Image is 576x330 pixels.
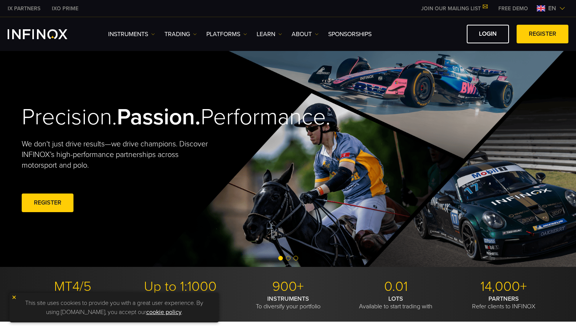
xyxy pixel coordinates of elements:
span: Go to slide 1 [278,256,283,260]
a: SPONSORSHIPS [328,30,372,39]
a: INFINOX Logo [8,29,85,39]
strong: LOTS [388,295,403,303]
strong: PARTNERS [488,295,519,303]
p: 900+ [237,278,339,295]
span: Go to slide 2 [286,256,290,260]
p: We don't just drive results—we drive champions. Discover INFINOX’s high-performance partnerships ... [22,139,214,171]
a: ABOUT [292,30,319,39]
p: Available to start trading with [345,295,447,310]
img: yellow close icon [11,295,17,300]
h2: Precision. Performance. [22,103,262,131]
span: Go to slide 3 [294,256,298,260]
p: To diversify your portfolio [237,295,339,310]
a: PLATFORMS [206,30,247,39]
a: REGISTER [22,194,73,212]
a: Instruments [108,30,155,39]
a: INFINOX MENU [493,5,534,13]
p: 0.01 [345,278,447,295]
a: cookie policy [146,308,182,316]
p: MT4/5 [22,278,124,295]
span: en [545,4,559,13]
a: LOGIN [467,25,509,43]
a: TRADING [164,30,197,39]
p: 14,000+ [453,278,555,295]
strong: INSTRUMENTS [267,295,309,303]
a: INFINOX [2,5,46,13]
a: REGISTER [517,25,568,43]
p: Refer clients to INFINOX [453,295,555,310]
p: Up to 1:1000 [129,278,231,295]
a: Learn [257,30,282,39]
strong: Passion. [117,103,201,131]
p: This site uses cookies to provide you with a great user experience. By using [DOMAIN_NAME], you a... [13,297,215,319]
a: JOIN OUR MAILING LIST [415,5,493,12]
a: INFINOX [46,5,84,13]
